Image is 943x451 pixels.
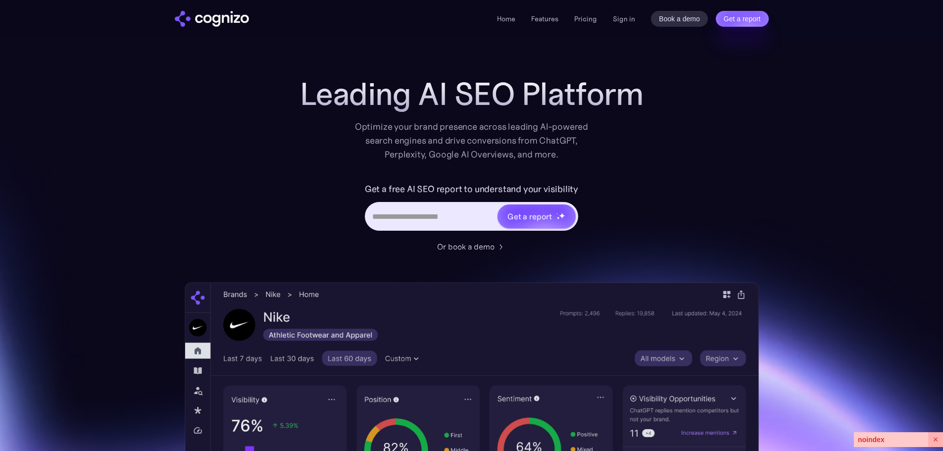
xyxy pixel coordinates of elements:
[858,435,939,445] span: noindex
[507,210,552,222] div: Get a report
[496,203,577,229] a: Get a reportstarstarstar
[613,13,635,25] a: Sign in
[497,14,515,23] a: Home
[437,241,506,252] a: Or book a demo
[651,11,708,27] a: Book a demo
[716,11,769,27] a: Get a report
[365,181,578,197] label: Get a free AI SEO report to understand your visibility
[556,213,558,214] img: star
[175,11,249,27] a: home
[437,241,495,252] div: Or book a demo
[300,76,644,112] h1: Leading AI SEO Platform
[574,14,597,23] a: Pricing
[928,432,943,447] span: ×
[365,181,578,236] form: Hero URL Input Form
[559,212,565,219] img: star
[531,14,558,23] a: Features
[175,11,249,27] img: cognizo logo
[350,120,594,161] div: Optimize your brand presence across leading AI-powered search engines and drive conversions from ...
[556,216,560,220] img: star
